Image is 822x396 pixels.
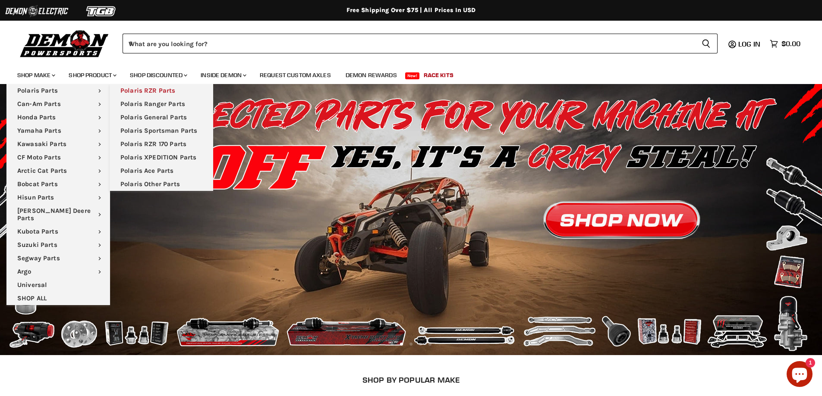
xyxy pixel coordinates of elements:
ul: Main menu [6,84,110,305]
a: $0.00 [765,37,805,50]
span: $0.00 [781,40,800,48]
a: Polaris RZR 170 Parts [110,137,213,151]
a: [PERSON_NAME] Deere Parts [6,204,110,225]
h2: SHOP BY POPULAR MAKE [76,375,746,384]
li: Page dot 1 [391,343,394,346]
ul: Main menu [110,84,213,191]
a: Hisun Parts [6,191,110,204]
a: SHOP ALL [6,292,110,305]
button: Next [790,211,807,228]
a: Polaris RZR Parts [110,84,213,97]
a: Kubota Parts [6,225,110,238]
a: Universal [6,278,110,292]
a: Honda Parts [6,111,110,124]
a: Shop Discounted [123,66,192,84]
li: Page dot 5 [428,343,431,346]
img: Demon Electric Logo 2 [4,3,69,19]
a: Shop Product [62,66,122,84]
a: Polaris Other Parts [110,178,213,191]
a: Can-Am Parts [6,97,110,111]
inbox-online-store-chat: Shopify online store chat [784,361,815,389]
a: Polaris Ace Parts [110,164,213,178]
li: Page dot 3 [409,343,413,346]
a: Polaris Ranger Parts [110,97,213,111]
a: Shop Make [11,66,60,84]
input: When autocomplete results are available use up and down arrows to review and enter to select [123,34,695,53]
a: Demon Rewards [339,66,403,84]
a: Polaris XPEDITION Parts [110,151,213,164]
span: Log in [738,40,760,48]
span: New! [405,72,420,79]
a: Segway Parts [6,252,110,265]
img: TGB Logo 2 [69,3,134,19]
a: Argo [6,265,110,278]
a: Bobcat Parts [6,178,110,191]
a: Arctic Cat Parts [6,164,110,178]
a: Yamaha Parts [6,124,110,137]
a: Race Kits [417,66,460,84]
a: Polaris General Parts [110,111,213,124]
a: Inside Demon [194,66,252,84]
a: Request Custom Axles [253,66,337,84]
a: CF Moto Parts [6,151,110,164]
div: Free Shipping Over $75 | All Prices In USD [66,6,756,14]
li: Page dot 2 [400,343,403,346]
a: Kawasaki Parts [6,137,110,151]
ul: Main menu [11,63,798,84]
img: Demon Powersports [17,28,112,59]
a: Log in [734,40,765,48]
li: Page dot 4 [419,343,422,346]
button: Search [695,34,718,53]
a: Polaris Sportsman Parts [110,124,213,137]
a: Polaris Parts [6,84,110,97]
form: Product [123,34,718,53]
a: Suzuki Parts [6,238,110,252]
